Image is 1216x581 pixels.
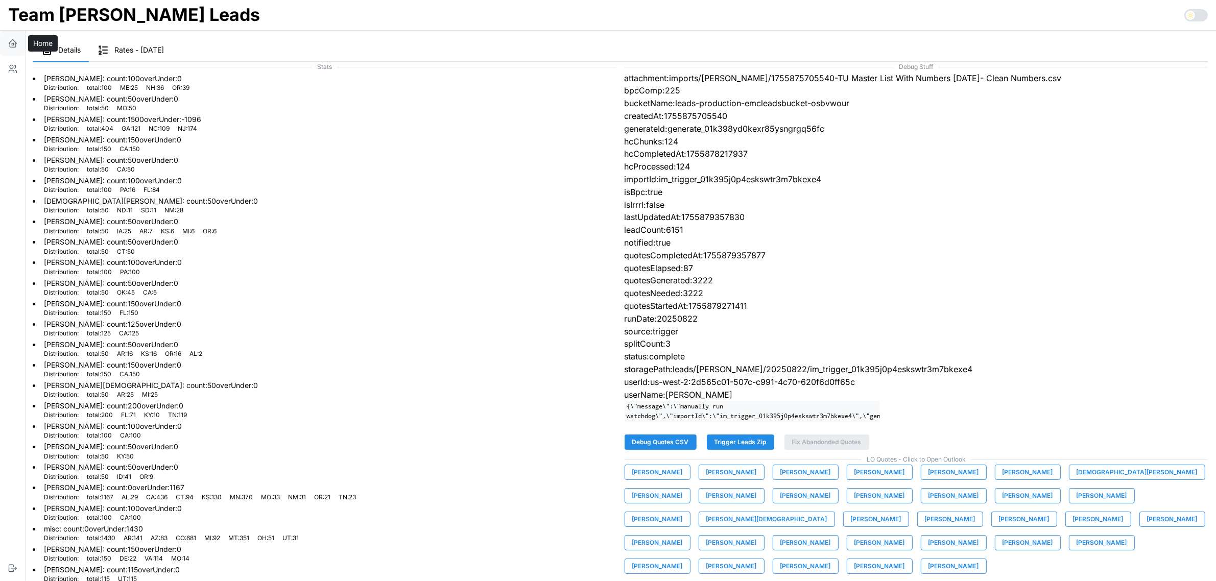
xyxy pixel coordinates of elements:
p: total : 150 [87,145,111,154]
p: FL : 84 [144,186,160,195]
p: userName:[PERSON_NAME] [625,389,1208,401]
button: [PERSON_NAME] [921,559,987,574]
p: [PERSON_NAME] : count: 150 overUnder: 0 [44,360,181,370]
p: Distribution: [44,431,79,440]
p: AR : 25 [117,391,134,399]
p: NH : 36 [146,84,164,92]
span: [PERSON_NAME] [706,489,757,503]
p: DE : 22 [120,554,136,563]
p: total : 150 [87,309,111,318]
span: [PERSON_NAME] [928,465,979,479]
p: Distribution: [44,309,79,318]
p: NC : 109 [149,125,170,133]
button: [PERSON_NAME] [921,488,987,503]
p: attachment:imports/[PERSON_NAME]/1755875705540-TU Master List With Numbers [DATE]- Clean Numbers.csv [625,72,1208,85]
p: TN : 119 [168,411,187,420]
button: [PERSON_NAME] [773,559,839,574]
button: [PERSON_NAME] [995,465,1061,480]
span: [PERSON_NAME] [928,536,979,550]
p: [PERSON_NAME] : count: 50 overUnder: 0 [44,94,178,104]
p: [DEMOGRAPHIC_DATA][PERSON_NAME] : count: 50 overUnder: 0 [44,196,258,206]
p: ID : 41 [117,473,131,481]
p: FL : 150 [120,309,138,318]
p: isBpc:true [625,186,1208,199]
p: AZ : 83 [151,534,168,543]
p: lastUpdatedAt:1755879357830 [625,211,1208,224]
p: quotesCompletedAt:1755879357877 [625,249,1208,262]
p: total : 50 [87,350,109,358]
p: Distribution: [44,227,79,236]
span: Stats [33,62,616,72]
p: total : 1430 [87,534,115,543]
button: [PERSON_NAME] [847,465,913,480]
p: [PERSON_NAME] : count: 50 overUnder: 0 [44,442,178,452]
span: [PERSON_NAME] [851,512,901,526]
span: [PERSON_NAME] [1077,536,1127,550]
p: [PERSON_NAME] : count: 150 overUnder: 0 [44,299,181,309]
span: [PERSON_NAME] [632,536,683,550]
p: quotesGenerated:3222 [625,274,1208,287]
p: AR : 141 [124,534,142,543]
span: [PERSON_NAME] [928,489,979,503]
button: [PERSON_NAME] [1139,512,1205,527]
p: total : 404 [87,125,113,133]
p: total : 100 [87,186,112,195]
p: [PERSON_NAME] : count: 200 overUnder: 0 [44,401,187,411]
button: [DEMOGRAPHIC_DATA][PERSON_NAME] [1069,465,1205,480]
p: [PERSON_NAME] : count: 50 overUnder: 0 [44,216,217,227]
p: Distribution: [44,288,79,297]
button: [PERSON_NAME] [625,559,690,574]
p: [PERSON_NAME] : count: 50 overUnder: 0 [44,278,178,288]
button: Fix Abandonded Quotes [784,434,869,450]
p: total : 50 [87,452,109,461]
p: [PERSON_NAME] : count: 50 overUnder: 0 [44,237,178,247]
p: quotesNeeded:3222 [625,287,1208,300]
p: PA : 100 [120,268,140,277]
p: CA : 100 [120,514,141,522]
span: [PERSON_NAME] [706,559,757,573]
p: total : 200 [87,411,113,420]
p: MO : 33 [261,493,280,502]
p: createdAt:1755875705540 [625,110,1208,123]
span: Rates - [DATE] [114,46,164,54]
p: Distribution: [44,145,79,154]
button: [PERSON_NAME] [1065,512,1131,527]
span: [PERSON_NAME] [1073,512,1124,526]
p: GA : 121 [122,125,140,133]
p: Distribution: [44,514,79,522]
span: [PERSON_NAME] [854,536,905,550]
span: Trigger Leads Zip [714,435,767,449]
p: total : 100 [87,84,112,92]
p: AR : 7 [139,227,153,236]
p: PA : 16 [120,186,135,195]
p: isIrrrl:false [625,199,1208,211]
p: [PERSON_NAME] : count: 150 overUnder: 0 [44,135,181,145]
p: importId:im_trigger_01k395j0p4eskswtr3m7bkexe4 [625,173,1208,186]
p: ND : 11 [117,206,133,215]
p: MI : 25 [142,391,158,399]
p: leadCount:6151 [625,224,1208,236]
code: {\"message\":\"manually run watchdog\",\"importId\":\"im_trigger_01k395j0p4eskswtr3m7bkexe4\",\"g... [625,401,880,422]
p: [PERSON_NAME][DEMOGRAPHIC_DATA] : count: 50 overUnder: 0 [44,380,258,391]
p: SD : 11 [141,206,156,215]
button: [PERSON_NAME] [699,559,765,574]
p: CA : 436 [146,493,168,502]
p: Distribution: [44,104,79,113]
button: [PERSON_NAME] [921,535,987,550]
button: [PERSON_NAME] [847,559,913,574]
button: [PERSON_NAME] [991,512,1057,527]
span: [PERSON_NAME] [632,489,683,503]
p: quotesStartedAt:1755879271411 [625,300,1208,312]
p: MI : 92 [204,534,220,543]
p: NJ : 174 [178,125,197,133]
p: [PERSON_NAME] : count: 100 overUnder: 0 [44,257,182,268]
p: total : 50 [87,165,109,174]
span: [PERSON_NAME] [854,465,905,479]
p: source:trigger [625,325,1208,338]
p: status:complete [625,350,1208,363]
p: total : 50 [87,206,109,215]
p: ME : 25 [120,84,138,92]
p: Distribution: [44,452,79,461]
p: KS : 16 [141,350,157,358]
p: CA : 150 [120,145,140,154]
